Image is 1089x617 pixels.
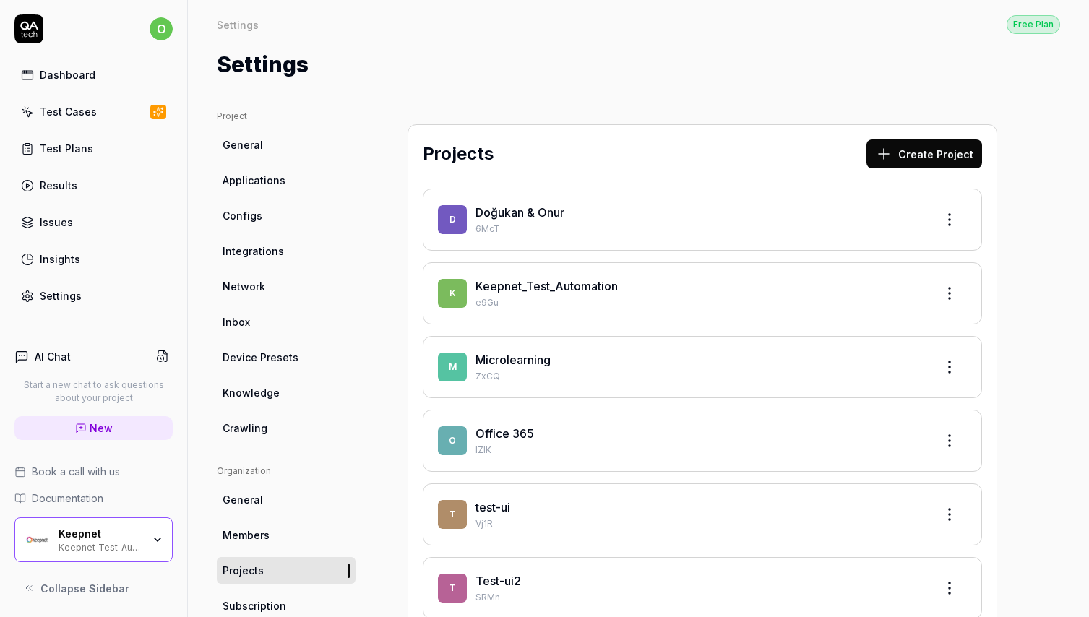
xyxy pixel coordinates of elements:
[438,353,467,381] span: M
[32,491,103,506] span: Documentation
[14,464,173,479] a: Book a call with us
[223,563,264,578] span: Projects
[217,238,356,264] a: Integrations
[217,110,356,123] div: Project
[217,465,356,478] div: Organization
[14,98,173,126] a: Test Cases
[217,557,356,584] a: Projects
[223,208,262,223] span: Configs
[475,591,924,604] p: SRMn
[59,540,142,552] div: Keepnet_Test_Automation
[217,48,309,81] h1: Settings
[438,574,467,603] span: T
[35,349,71,364] h4: AI Chat
[150,17,173,40] span: o
[475,279,618,293] a: Keepnet_Test_Automation
[223,137,263,152] span: General
[217,17,259,32] div: Settings
[438,279,467,308] span: K
[223,173,285,188] span: Applications
[217,522,356,548] a: Members
[423,141,494,167] h2: Projects
[217,486,356,513] a: General
[24,527,50,553] img: Keepnet Logo
[14,416,173,440] a: New
[14,134,173,163] a: Test Plans
[40,581,129,596] span: Collapse Sidebar
[217,131,356,158] a: General
[217,167,356,194] a: Applications
[14,379,173,405] p: Start a new chat to ask questions about your project
[14,517,173,562] button: Keepnet LogoKeepnetKeepnet_Test_Automation
[217,308,356,335] a: Inbox
[1007,14,1060,34] a: Free Plan
[40,288,82,303] div: Settings
[40,215,73,230] div: Issues
[59,527,142,540] div: Keepnet
[40,67,95,82] div: Dashboard
[475,205,564,220] a: Doğukan & Onur
[223,350,298,365] span: Device Presets
[438,205,467,234] span: D
[475,444,924,457] p: IZIK
[475,426,534,441] a: Office 365
[40,178,77,193] div: Results
[223,243,284,259] span: Integrations
[475,353,551,367] a: Microlearning
[14,245,173,273] a: Insights
[90,420,113,436] span: New
[217,344,356,371] a: Device Presets
[14,574,173,603] button: Collapse Sidebar
[223,314,250,329] span: Inbox
[150,14,173,43] button: o
[475,500,510,514] a: test-ui
[217,415,356,441] a: Crawling
[223,527,270,543] span: Members
[217,379,356,406] a: Knowledge
[475,296,924,309] p: e9Gu
[223,420,267,436] span: Crawling
[14,61,173,89] a: Dashboard
[14,282,173,310] a: Settings
[14,208,173,236] a: Issues
[223,598,286,613] span: Subscription
[223,385,280,400] span: Knowledge
[475,574,521,588] a: Test-ui2
[1007,15,1060,34] div: Free Plan
[866,139,982,168] button: Create Project
[438,426,467,455] span: O
[475,223,924,236] p: 6McT
[14,171,173,199] a: Results
[438,500,467,529] span: t
[475,370,924,383] p: ZxCQ
[223,279,265,294] span: Network
[223,492,263,507] span: General
[475,517,924,530] p: Vj1R
[32,464,120,479] span: Book a call with us
[40,141,93,156] div: Test Plans
[217,273,356,300] a: Network
[14,491,173,506] a: Documentation
[40,104,97,119] div: Test Cases
[40,251,80,267] div: Insights
[217,202,356,229] a: Configs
